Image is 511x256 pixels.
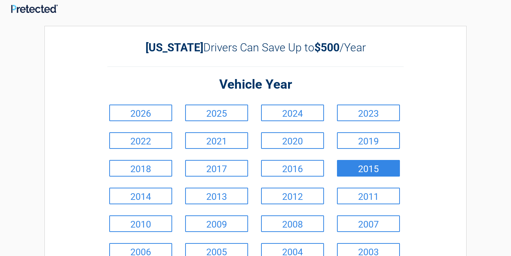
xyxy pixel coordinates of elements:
a: 2015 [337,160,400,177]
a: 2010 [109,215,172,232]
a: 2007 [337,215,400,232]
h2: Drivers Can Save Up to /Year [107,41,404,54]
a: 2022 [109,132,172,149]
a: 2018 [109,160,172,177]
a: 2011 [337,188,400,204]
img: Main Logo [11,4,58,13]
a: 2016 [261,160,324,177]
a: 2019 [337,132,400,149]
a: 2024 [261,105,324,121]
a: 2009 [185,215,248,232]
a: 2017 [185,160,248,177]
a: 2008 [261,215,324,232]
a: 2020 [261,132,324,149]
b: [US_STATE] [146,41,203,54]
a: 2013 [185,188,248,204]
b: $500 [314,41,340,54]
a: 2012 [261,188,324,204]
a: 2026 [109,105,172,121]
a: 2023 [337,105,400,121]
a: 2021 [185,132,248,149]
a: 2014 [109,188,172,204]
a: 2025 [185,105,248,121]
h2: Vehicle Year [107,76,404,93]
